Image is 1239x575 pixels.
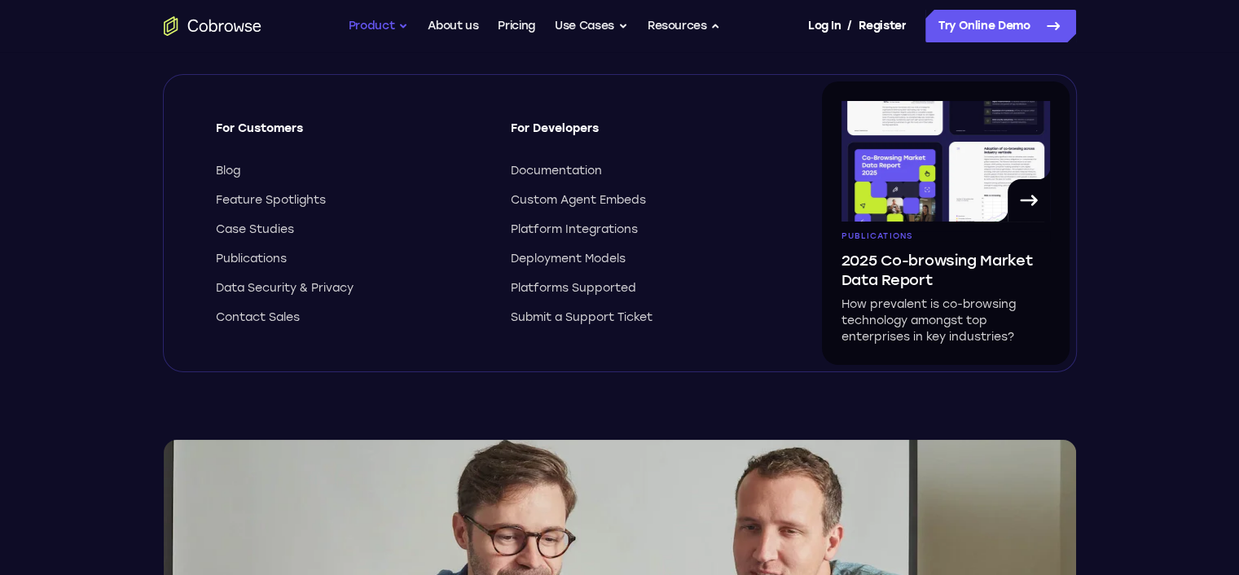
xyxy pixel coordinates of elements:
[349,10,409,42] button: Product
[216,251,481,267] a: Publications
[859,10,906,42] a: Register
[555,10,628,42] button: Use Cases
[808,10,841,42] a: Log In
[164,16,261,36] a: Go to the home page
[511,222,638,238] span: Platform Integrations
[511,251,626,267] span: Deployment Models
[216,309,300,326] span: Contact Sales
[511,192,646,208] span: Custom Agent Embeds
[511,280,636,296] span: Platforms Supported
[847,16,852,36] span: /
[216,222,481,238] a: Case Studies
[841,231,913,241] span: Publications
[841,296,1050,345] p: How prevalent is co-browsing technology amongst top enterprises in key industries?
[511,192,776,208] a: Custom Agent Embeds
[216,251,287,267] span: Publications
[511,222,776,238] a: Platform Integrations
[841,101,1050,222] img: A page from the browsing market ebook
[216,280,481,296] a: Data Security & Privacy
[428,10,478,42] a: About us
[925,10,1076,42] a: Try Online Demo
[216,121,481,150] span: For Customers
[216,192,481,208] a: Feature Spotlights
[216,163,240,179] span: Blog
[216,192,326,208] span: Feature Spotlights
[841,251,1050,290] span: 2025 Co-browsing Market Data Report
[511,309,652,326] span: Submit a Support Ticket
[216,280,354,296] span: Data Security & Privacy
[511,251,776,267] a: Deployment Models
[511,163,776,179] a: Documentation
[511,121,776,150] span: For Developers
[511,280,776,296] a: Platforms Supported
[511,309,776,326] a: Submit a Support Ticket
[216,222,294,238] span: Case Studies
[216,163,481,179] a: Blog
[216,309,481,326] a: Contact Sales
[498,10,535,42] a: Pricing
[648,10,721,42] button: Resources
[511,163,602,179] span: Documentation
